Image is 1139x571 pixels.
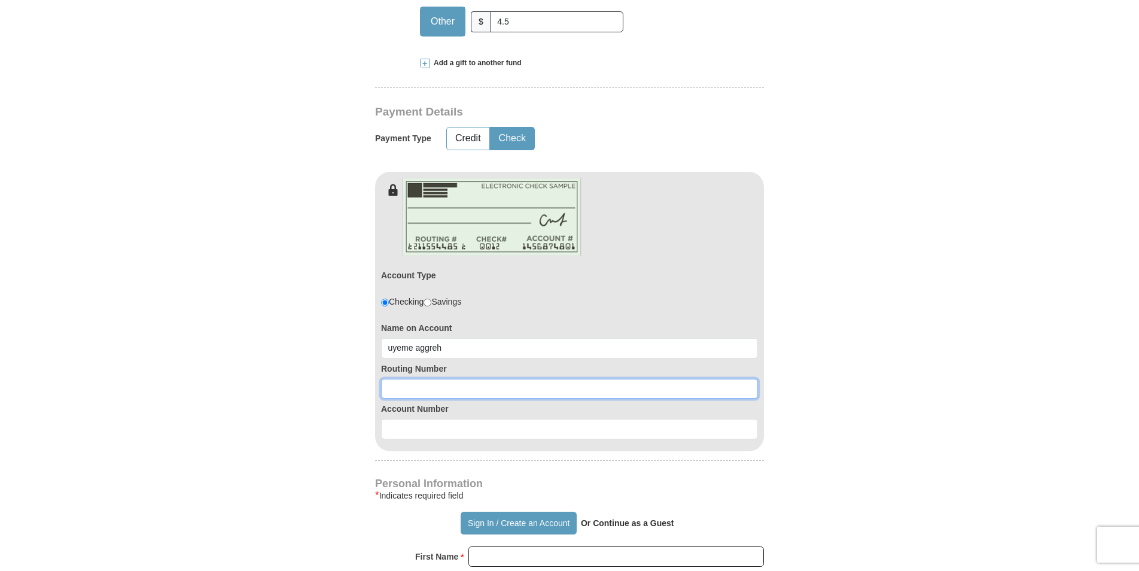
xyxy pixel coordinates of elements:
[461,512,576,534] button: Sign In / Create an Account
[430,58,522,68] span: Add a gift to another fund
[491,127,534,150] button: Check
[375,479,764,488] h4: Personal Information
[447,127,489,150] button: Credit
[375,488,764,503] div: Indicates required field
[425,13,461,31] span: Other
[375,133,431,144] h5: Payment Type
[415,548,458,565] strong: First Name
[471,11,491,32] span: $
[381,363,758,375] label: Routing Number
[375,105,680,119] h3: Payment Details
[381,322,758,334] label: Name on Account
[402,178,581,256] img: check-en.png
[381,296,461,308] div: Checking Savings
[381,269,436,281] label: Account Type
[581,518,674,528] strong: Or Continue as a Guest
[491,11,623,32] input: Other Amount
[381,403,758,415] label: Account Number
